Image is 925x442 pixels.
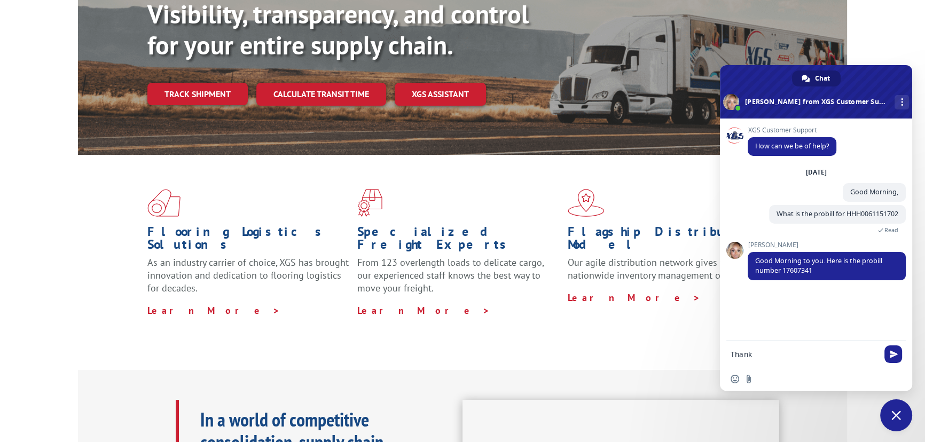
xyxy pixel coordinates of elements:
span: Chat [815,70,830,86]
h1: Flagship Distribution Model [568,225,770,256]
span: Our agile distribution network gives you nationwide inventory management on demand. [568,256,764,281]
span: Insert an emoji [731,375,739,383]
h1: Flooring Logistics Solutions [147,225,349,256]
a: XGS ASSISTANT [395,83,486,106]
span: Good Morning to you. Here is the probill number 17607341 [755,256,882,275]
p: From 123 overlength loads to delicate cargo, our experienced staff knows the best way to move you... [357,256,559,304]
span: How can we be of help? [755,141,829,151]
a: Track shipment [147,83,248,105]
textarea: Compose your message... [731,350,878,359]
a: Calculate transit time [256,83,386,106]
span: As an industry carrier of choice, XGS has brought innovation and dedication to flooring logistics... [147,256,349,294]
div: Close chat [880,399,912,431]
img: xgs-icon-total-supply-chain-intelligence-red [147,189,181,217]
div: [DATE] [806,169,827,176]
span: [PERSON_NAME] [748,241,906,249]
span: What is the probill for HHH0061151702 [777,209,898,218]
div: Chat [792,70,841,86]
h1: Specialized Freight Experts [357,225,559,256]
img: xgs-icon-focused-on-flooring-red [357,189,382,217]
span: Read [884,226,898,234]
a: Learn More > [357,304,490,317]
div: More channels [895,95,909,109]
span: Send a file [744,375,753,383]
a: Learn More > [568,291,701,304]
span: Good Morning, [850,187,898,196]
span: Send [884,345,902,363]
span: XGS Customer Support [748,127,836,134]
img: xgs-icon-flagship-distribution-model-red [568,189,605,217]
a: Learn More > [147,304,280,317]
